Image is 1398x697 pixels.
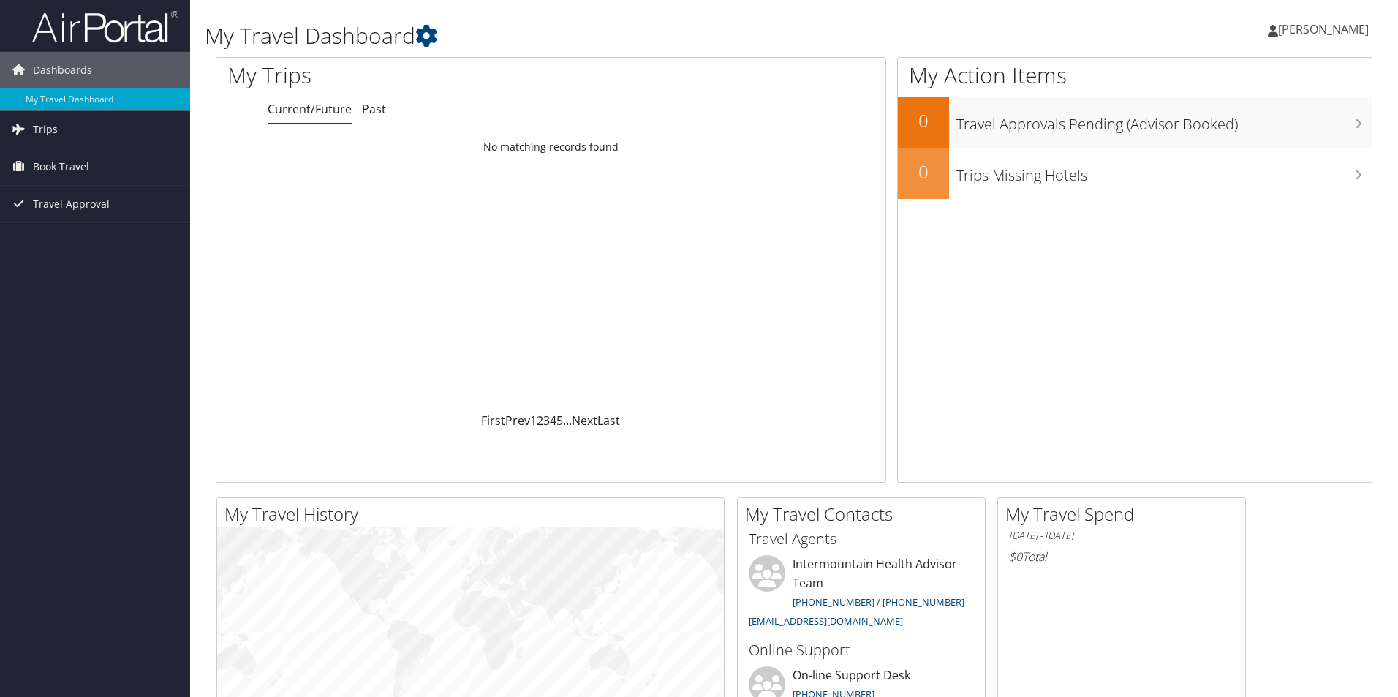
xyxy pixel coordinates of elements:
a: [PERSON_NAME] [1268,7,1383,51]
a: 3 [543,412,550,429]
h3: Travel Approvals Pending (Advisor Booked) [956,107,1372,135]
span: [PERSON_NAME] [1278,21,1369,37]
a: First [481,412,505,429]
a: Next [572,412,597,429]
h2: My Travel Contacts [745,502,985,527]
a: 4 [550,412,556,429]
a: Past [362,101,386,117]
h2: 0 [898,108,949,133]
h6: Total [1009,549,1234,565]
span: Travel Approval [33,186,110,222]
span: $0 [1009,549,1022,565]
a: Prev [505,412,530,429]
a: 1 [530,412,537,429]
img: airportal-logo.png [32,10,178,44]
a: 2 [537,412,543,429]
span: … [563,412,572,429]
h1: My Trips [227,60,596,91]
h3: Travel Agents [749,529,974,549]
span: Book Travel [33,148,89,185]
h2: My Travel History [224,502,724,527]
span: Dashboards [33,52,92,88]
li: Intermountain Health Advisor Team [741,555,981,633]
a: 5 [556,412,563,429]
a: [EMAIL_ADDRESS][DOMAIN_NAME] [749,614,903,628]
h3: Online Support [749,640,974,660]
a: 0Trips Missing Hotels [898,148,1372,199]
a: Current/Future [268,101,352,117]
h2: My Travel Spend [1005,502,1245,527]
h6: [DATE] - [DATE] [1009,529,1234,543]
a: [PHONE_NUMBER] / [PHONE_NUMBER] [793,595,964,609]
span: Trips [33,111,58,148]
td: No matching records found [216,134,885,160]
h2: 0 [898,159,949,184]
a: Last [597,412,620,429]
h3: Trips Missing Hotels [956,158,1372,186]
h1: My Travel Dashboard [205,20,991,51]
h1: My Action Items [898,60,1372,91]
a: 0Travel Approvals Pending (Advisor Booked) [898,97,1372,148]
